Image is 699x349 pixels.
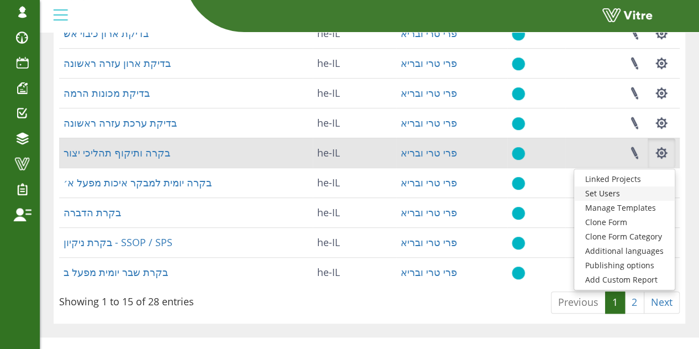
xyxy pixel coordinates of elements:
a: Clone Form Category [574,230,675,244]
td: he-IL [313,18,397,48]
a: בקרת הדברה [64,206,121,219]
a: בקרת ניקיון - SSOP / SPS [64,236,172,249]
img: yes [512,206,525,220]
td: he-IL [313,138,397,168]
a: Previous [551,291,606,314]
a: פרי טרי ובריא [401,146,457,159]
a: פרי טרי ובריא [401,116,457,129]
td: he-IL [313,108,397,138]
img: yes [512,176,525,190]
img: yes [512,147,525,160]
a: 2 [624,291,644,314]
img: yes [512,266,525,280]
td: he-IL [313,197,397,227]
a: Publishing options [574,258,675,273]
a: Next [644,291,680,314]
a: Clone Form [574,215,675,230]
a: פרי טרי ובריא [401,265,457,279]
a: בקרת שבר יומית מפעל ב [64,265,168,279]
td: he-IL [313,78,397,108]
a: פרי טרי ובריא [401,27,457,40]
a: פרי טרי ובריא [401,206,457,219]
a: בדיקת ארון כיבוי אש [64,27,149,40]
a: בדיקת מכונות הרמה [64,86,150,100]
img: yes [512,27,525,41]
img: yes [512,236,525,250]
img: yes [512,117,525,131]
div: Showing 1 to 15 of 28 entries [59,290,194,309]
a: Set Users [574,186,675,201]
img: yes [512,87,525,101]
a: בקרה ותיקוף תהליכי יצור [64,146,170,159]
a: Linked Projects [574,172,675,186]
a: פרי טרי ובריא [401,176,457,189]
a: Add Custom Report [574,273,675,287]
img: yes [512,57,525,71]
td: he-IL [313,48,397,78]
a: בדיקת ערכת עזרה ראשונה [64,116,177,129]
a: Additional languages [574,244,675,258]
a: Manage Templates [574,201,675,215]
a: בדיקת ארון עזרה ראשונה [64,56,171,70]
a: פרי טרי ובריא [401,56,457,70]
td: he-IL [313,227,397,257]
td: he-IL [313,257,397,287]
a: בקרה יומית למבקר איכות מפעל א׳ [64,176,212,189]
td: he-IL [313,168,397,197]
a: פרי טרי ובריא [401,86,457,100]
a: 1 [605,291,625,314]
a: פרי טרי ובריא [401,236,457,249]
